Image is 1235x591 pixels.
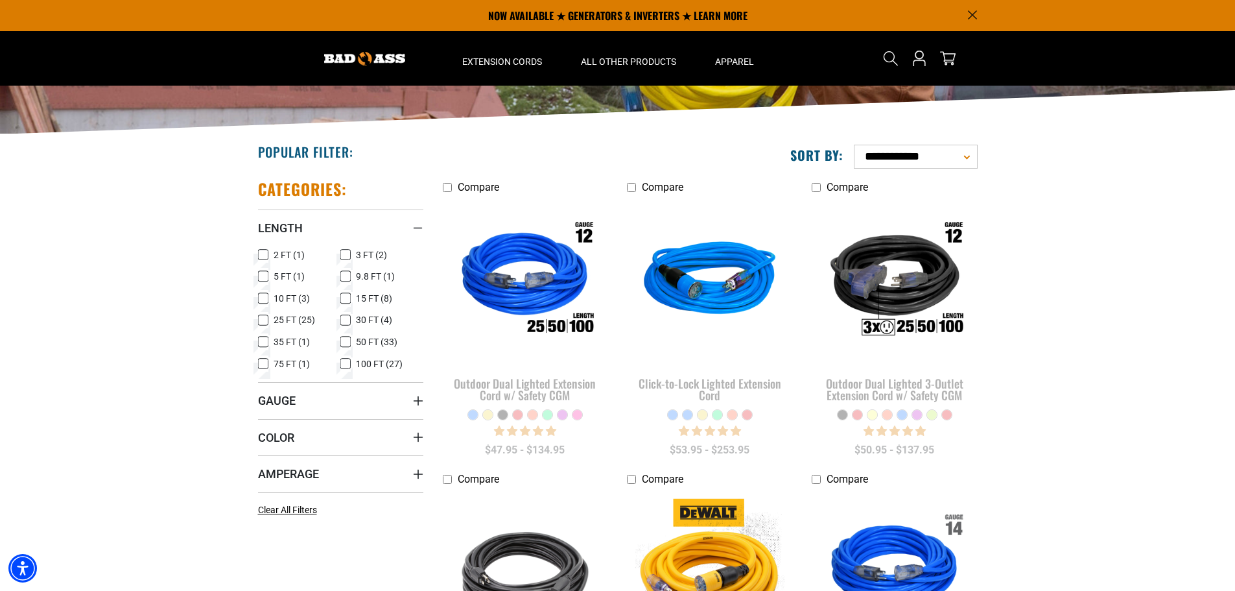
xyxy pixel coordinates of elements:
div: Accessibility Menu [8,554,37,583]
span: 2 FT (1) [274,250,305,259]
img: blue [628,206,792,356]
summary: Gauge [258,382,423,418]
span: Compare [458,181,499,193]
summary: Extension Cords [443,31,561,86]
span: Compare [642,181,683,193]
span: 25 FT (25) [274,315,315,324]
span: Amperage [258,466,319,481]
a: Open this option [909,31,930,86]
span: 75 FT (1) [274,359,310,368]
span: 30 FT (4) [356,315,392,324]
a: Outdoor Dual Lighted Extension Cord w/ Safety CGM Outdoor Dual Lighted Extension Cord w/ Safety CGM [443,200,608,409]
span: Compare [827,473,868,485]
span: 50 FT (33) [356,337,397,346]
span: 100 FT (27) [356,359,403,368]
span: Compare [458,473,499,485]
a: Clear All Filters [258,503,322,517]
summary: Color [258,419,423,455]
span: 3 FT (2) [356,250,387,259]
span: 15 FT (8) [356,294,392,303]
summary: All Other Products [561,31,696,86]
h2: Popular Filter: [258,143,353,160]
span: Apparel [715,56,754,67]
span: 35 FT (1) [274,337,310,346]
span: Compare [642,473,683,485]
span: 9.8 FT (1) [356,272,395,281]
span: 5 FT (1) [274,272,305,281]
a: blue Click-to-Lock Lighted Extension Cord [627,200,792,409]
span: Length [258,221,303,235]
span: All Other Products [581,56,676,67]
span: 10 FT (3) [274,294,310,303]
img: Bad Ass Extension Cords [324,52,405,66]
img: Outdoor Dual Lighted Extension Cord w/ Safety CGM [443,206,607,356]
summary: Amperage [258,455,423,492]
a: cart [937,51,958,66]
summary: Length [258,210,423,246]
img: Outdoor Dual Lighted 3-Outlet Extension Cord w/ Safety CGM [813,206,976,356]
span: Extension Cords [462,56,542,67]
span: Color [258,430,294,445]
summary: Search [880,48,901,69]
label: Sort by: [790,147,843,163]
span: Clear All Filters [258,505,317,515]
span: Gauge [258,393,296,408]
summary: Apparel [696,31,773,86]
span: Compare [827,181,868,193]
h2: Categories: [258,179,347,199]
a: Outdoor Dual Lighted 3-Outlet Extension Cord w/ Safety CGM Outdoor Dual Lighted 3-Outlet Extensio... [812,200,977,409]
